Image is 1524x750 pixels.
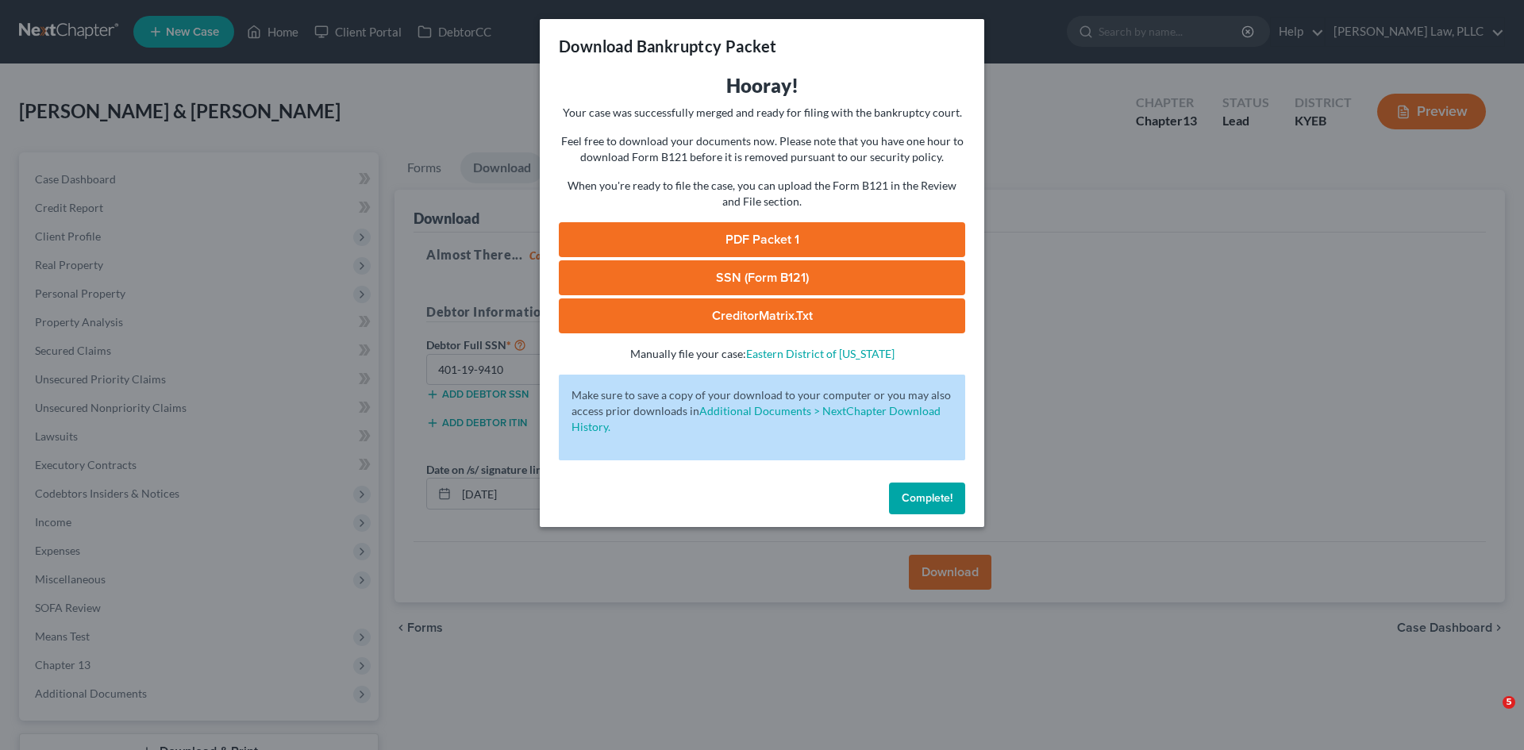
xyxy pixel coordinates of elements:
p: Your case was successfully merged and ready for filing with the bankruptcy court. [559,105,965,121]
span: 5 [1503,696,1515,709]
iframe: Intercom live chat [1470,696,1508,734]
a: Eastern District of [US_STATE] [746,347,895,360]
p: When you're ready to file the case, you can upload the Form B121 in the Review and File section. [559,178,965,210]
h3: Hooray! [559,73,965,98]
button: Complete! [889,483,965,514]
a: Additional Documents > NextChapter Download History. [571,404,941,433]
a: SSN (Form B121) [559,260,965,295]
p: Make sure to save a copy of your download to your computer or you may also access prior downloads in [571,387,952,435]
a: CreditorMatrix.txt [559,298,965,333]
p: Manually file your case: [559,346,965,362]
span: Complete! [902,491,952,505]
a: PDF Packet 1 [559,222,965,257]
p: Feel free to download your documents now. Please note that you have one hour to download Form B12... [559,133,965,165]
h3: Download Bankruptcy Packet [559,35,776,57]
